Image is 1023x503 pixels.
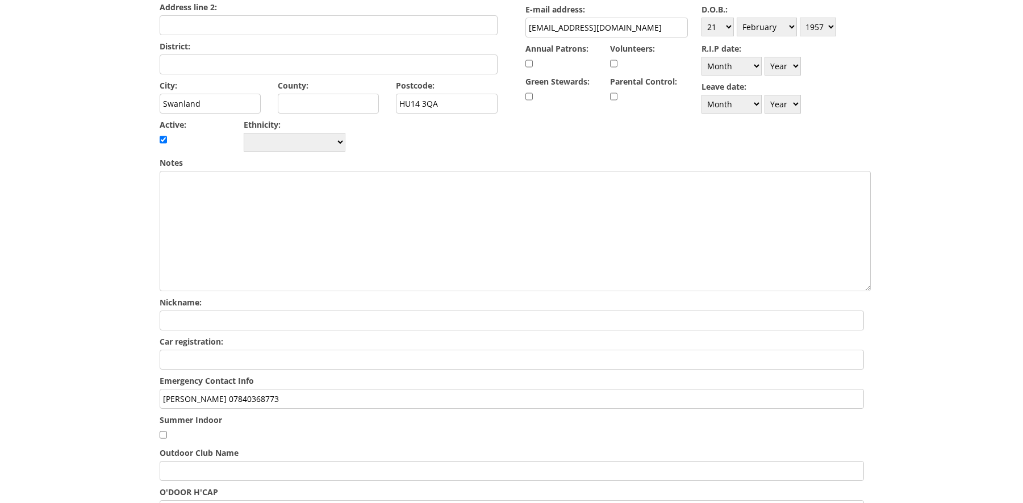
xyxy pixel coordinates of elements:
label: Car registration: [160,336,864,347]
label: Leave date: [702,81,864,92]
label: Annual Patrons: [525,43,603,54]
label: County: [278,80,379,91]
label: City: [160,80,261,91]
label: Notes [160,157,864,168]
label: Parental Control: [610,76,688,87]
label: R.I.P date: [702,43,864,54]
label: Nickname: [160,297,864,308]
label: Address line 2: [160,2,498,12]
label: Outdoor Club Name [160,447,864,458]
label: D.O.B.: [702,4,864,15]
label: O'DOOR H'CAP [160,487,864,497]
label: Volunteers: [610,43,688,54]
label: District: [160,41,498,52]
label: Emergency Contact Info [160,375,864,386]
label: Postcode: [396,80,498,91]
label: Summer Indoor [160,414,864,425]
label: E-mail address: [525,4,688,15]
label: Ethnicity: [244,119,345,130]
label: Green Stewards: [525,76,603,87]
label: Active: [160,119,244,130]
